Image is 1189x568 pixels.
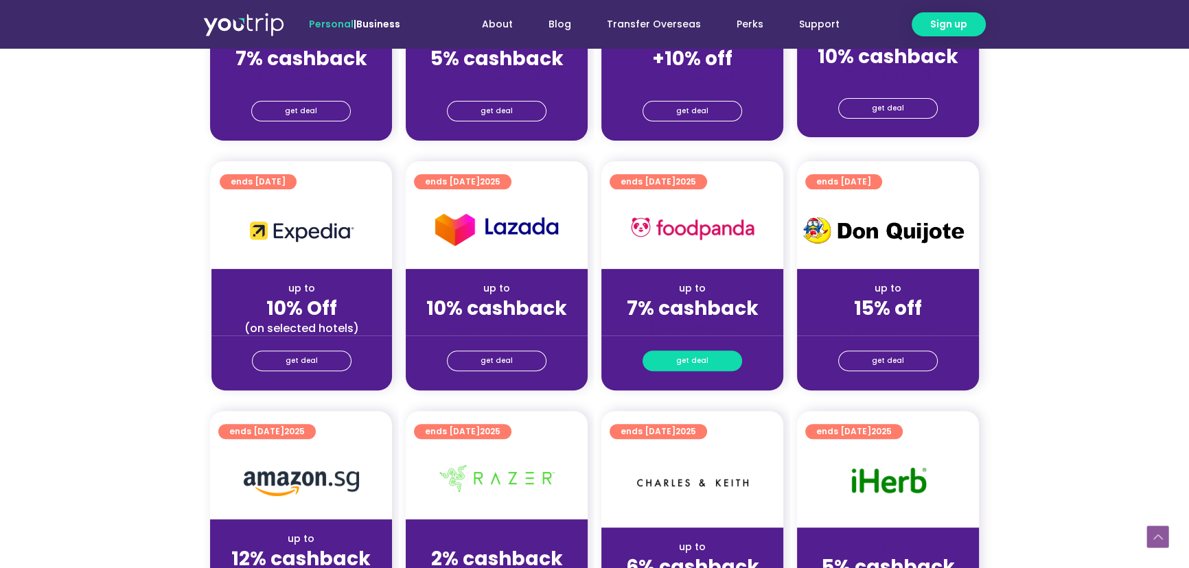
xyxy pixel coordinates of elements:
a: Support [781,12,857,37]
a: ends [DATE]2025 [610,424,707,439]
strong: 10% cashback [818,43,958,70]
div: (for stays only) [417,71,577,86]
a: get deal [252,351,351,371]
strong: 5% cashback [430,45,564,72]
div: (for stays only) [417,321,577,335]
span: get deal [285,102,317,121]
span: ends [DATE] [816,424,892,439]
div: up to [417,281,577,296]
a: ends [DATE]2025 [610,174,707,189]
a: ends [DATE]2025 [805,424,903,439]
span: get deal [872,351,904,370]
div: up to [808,281,968,296]
span: get deal [286,351,318,370]
span: 2025 [284,425,305,437]
span: 2025 [480,425,500,437]
span: ends [DATE] [816,174,871,189]
strong: 15% off [854,295,922,322]
strong: 7% cashback [235,45,367,72]
span: get deal [481,102,513,121]
strong: 10% cashback [426,295,567,322]
span: ends [DATE] [425,424,500,439]
a: Business [356,17,400,31]
div: up to [612,540,772,554]
strong: +10% off [652,45,732,72]
a: Transfer Overseas [589,12,719,37]
a: Blog [531,12,589,37]
a: get deal [447,101,546,121]
a: get deal [838,98,938,119]
div: up to [221,532,381,546]
a: ends [DATE] [220,174,297,189]
div: (on selected hotels) [222,321,381,335]
a: get deal [643,351,742,371]
span: ends [DATE] [425,174,500,189]
span: ends [DATE] [621,174,696,189]
div: (for stays only) [808,321,968,335]
div: up to [417,532,577,546]
span: 2025 [480,176,500,187]
a: get deal [838,351,938,371]
span: ends [DATE] [621,424,696,439]
span: get deal [481,351,513,370]
span: 2025 [676,425,696,437]
span: 2025 [871,425,892,437]
a: About [464,12,531,37]
strong: 10% Off [266,295,337,322]
div: up to [222,281,381,296]
span: Sign up [930,17,967,32]
a: ends [DATE]2025 [218,424,316,439]
a: Sign up [912,12,986,36]
a: ends [DATE] [805,174,882,189]
a: ends [DATE]2025 [414,174,511,189]
div: up to [612,281,772,296]
a: get deal [251,101,351,121]
span: ends [DATE] [229,424,305,439]
div: (for stays only) [612,321,772,335]
a: ends [DATE]2025 [414,424,511,439]
span: | [309,17,400,31]
strong: 7% cashback [627,295,759,322]
span: get deal [872,99,904,118]
a: get deal [447,351,546,371]
nav: Menu [437,12,857,37]
span: get deal [676,351,708,370]
span: get deal [676,102,708,121]
span: 2025 [676,176,696,187]
div: up to [808,540,968,554]
a: Perks [719,12,781,37]
span: ends [DATE] [231,174,286,189]
div: (for stays only) [808,69,968,84]
a: get deal [643,101,742,121]
div: (for stays only) [612,71,772,86]
div: (for stays only) [221,71,381,86]
span: Personal [309,17,354,31]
